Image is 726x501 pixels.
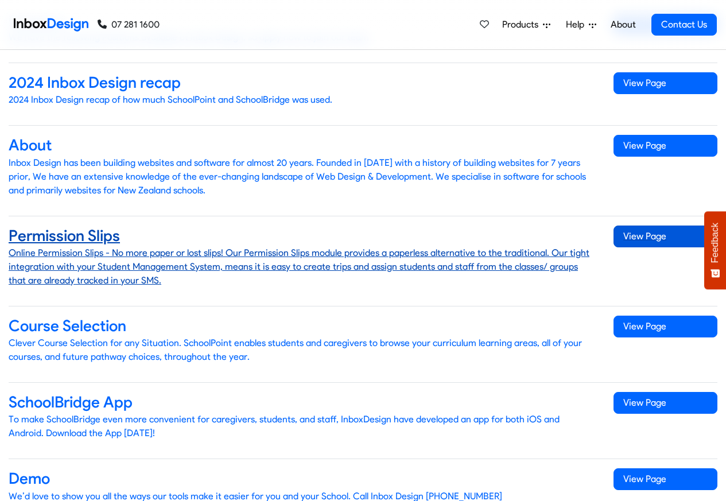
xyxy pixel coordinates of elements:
[9,126,717,216] a: About Inbox Design has been building websites and software for almost 20 years. Founded in [DATE]...
[9,383,717,459] a: SchoolBridge App To make SchoolBridge even more convenient for caregivers, students, and staff, I...
[9,156,596,197] p: Inbox Design has been building websites and software for almost 20 years. Founded in [DATE] with ...
[9,135,596,156] h4: About
[614,135,717,157] span: View Page
[9,216,717,306] a: Permission Slips Online Permission Slips - No more paper or lost slips! ​Our Permission Slips mod...
[614,316,717,337] span: View Page
[9,72,596,93] h4: 2024 Inbox Design recap
[704,211,726,289] button: Feedback - Show survey
[614,392,717,414] span: View Page
[651,14,717,36] a: Contact Us
[9,468,596,489] h4: Demo
[9,63,717,126] a: 2024 Inbox Design recap 2024 Inbox Design recap of how much SchoolPoint and SchoolBridge was used...
[710,223,720,263] span: Feedback
[614,226,717,247] span: View Page
[98,18,160,32] a: 07 281 1600
[614,468,717,490] span: View Page
[9,306,717,383] a: Course Selection Clever Course Selection for any Situation. SchoolPoint enables students and care...
[566,18,589,32] span: Help
[9,246,596,288] p: Online Permission Slips - No more paper or lost slips! ​Our Permission Slips module provides a pa...
[9,336,596,364] p: Clever Course Selection for any Situation. SchoolPoint enables students and caregivers to browse ...
[561,13,601,36] a: Help
[9,226,596,246] h4: Permission Slips
[614,72,717,94] span: View Page
[9,93,596,107] p: 2024 Inbox Design recap of how much SchoolPoint and SchoolBridge was used.
[9,413,596,440] p: To make SchoolBridge even more convenient for caregivers, students, and staff, InboxDesign have d...
[498,13,555,36] a: Products
[9,392,596,413] h4: SchoolBridge App
[502,18,543,32] span: Products
[9,316,596,336] h4: Course Selection
[607,13,639,36] a: About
